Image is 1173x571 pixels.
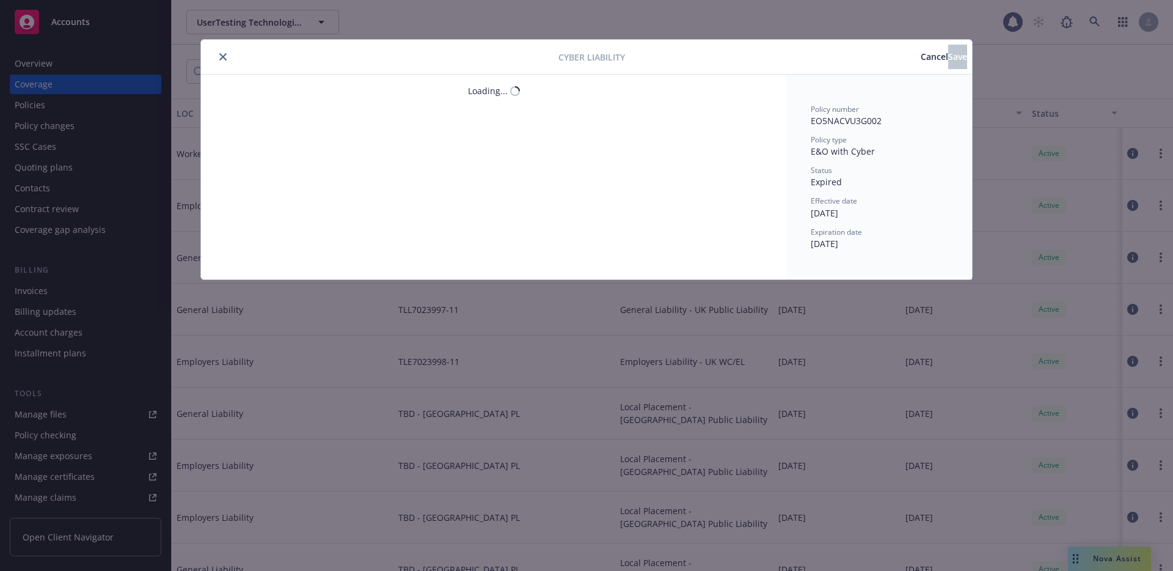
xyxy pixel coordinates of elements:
span: Cyber Liability [558,51,625,64]
span: [DATE] [811,238,838,249]
button: Save [948,45,967,69]
button: close [216,50,230,64]
span: E&O with Cyber [811,146,875,157]
span: Status [811,165,832,175]
span: EO5NACVU3G002 [811,115,882,127]
button: Cancel [921,45,948,69]
div: Loading... [468,84,508,97]
span: Save [948,51,967,62]
span: Cancel [921,51,948,62]
span: Effective date [811,196,857,206]
span: Policy type [811,134,847,145]
span: Expiration date [811,227,862,237]
span: Policy number [811,104,859,114]
span: Expired [811,176,842,188]
span: [DATE] [811,207,838,219]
